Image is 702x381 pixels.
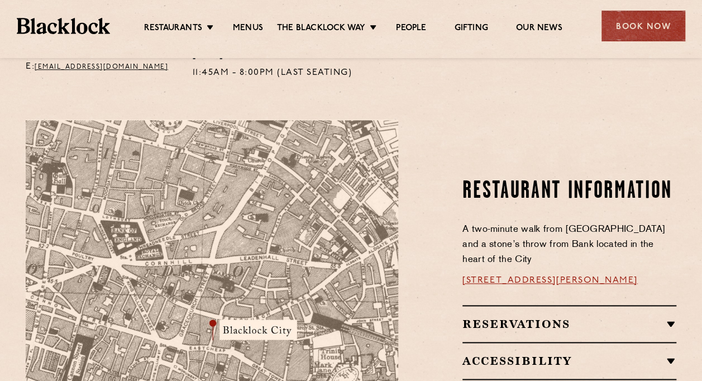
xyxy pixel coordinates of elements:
h2: Accessibility [462,354,676,368]
p: A two-minute walk from [GEOGRAPHIC_DATA] and a stone’s throw from Bank located in the heart of th... [462,222,676,268]
h2: Restaurant Information [462,178,676,206]
a: Menus [233,23,263,35]
a: Restaurants [144,23,202,35]
a: The Blacklock Way [277,23,365,35]
div: Book Now [601,11,685,41]
a: Our News [516,23,562,35]
a: [STREET_ADDRESS][PERSON_NAME] [462,276,638,285]
a: People [396,23,426,35]
a: [EMAIL_ADDRESS][DOMAIN_NAME] [35,64,168,70]
img: BL_Textured_Logo-footer-cropped.svg [17,18,110,34]
p: 11:45am - 8:00pm (Last Seating) [193,66,352,80]
a: Gifting [454,23,488,35]
p: E: [26,60,176,74]
h2: Reservations [462,317,676,331]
